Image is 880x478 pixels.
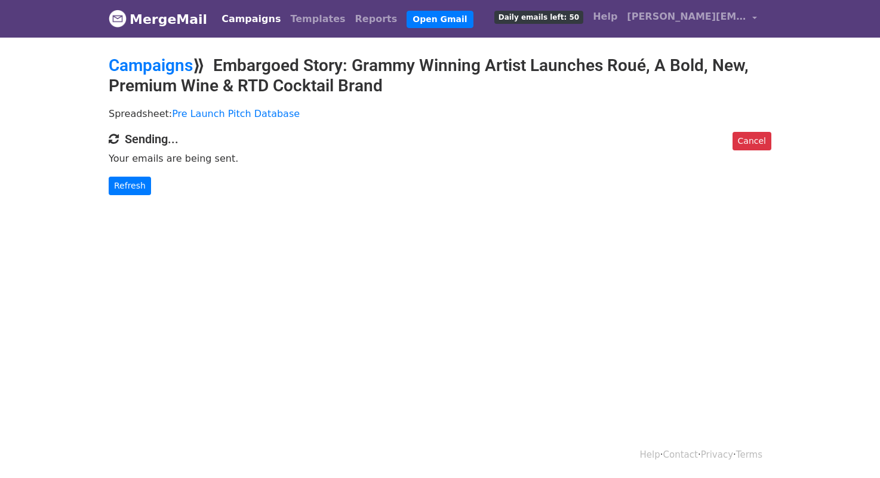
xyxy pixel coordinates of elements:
h4: Sending... [109,132,771,146]
a: MergeMail [109,7,207,32]
a: Contact [663,449,698,460]
a: Cancel [733,132,771,150]
p: Your emails are being sent. [109,152,771,165]
a: Terms [736,449,762,460]
a: Campaigns [109,55,193,75]
img: MergeMail logo [109,10,127,27]
span: Daily emails left: 50 [494,11,583,24]
a: Reports [350,7,402,31]
a: [PERSON_NAME][EMAIL_ADDRESS][DOMAIN_NAME] [622,5,762,33]
h2: ⟫ Embargoed Story: Grammy Winning Artist Launches Roué, A Bold, New, Premium Wine & RTD Cocktail ... [109,55,771,95]
a: Pre Launch Pitch Database [172,108,300,119]
a: Refresh [109,177,151,195]
a: Privacy [701,449,733,460]
a: Help [640,449,660,460]
a: Open Gmail [407,11,473,28]
a: Daily emails left: 50 [490,5,588,29]
a: Templates [285,7,350,31]
span: [PERSON_NAME][EMAIL_ADDRESS][DOMAIN_NAME] [627,10,746,24]
a: Campaigns [217,7,285,31]
a: Help [588,5,622,29]
p: Spreadsheet: [109,107,771,120]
